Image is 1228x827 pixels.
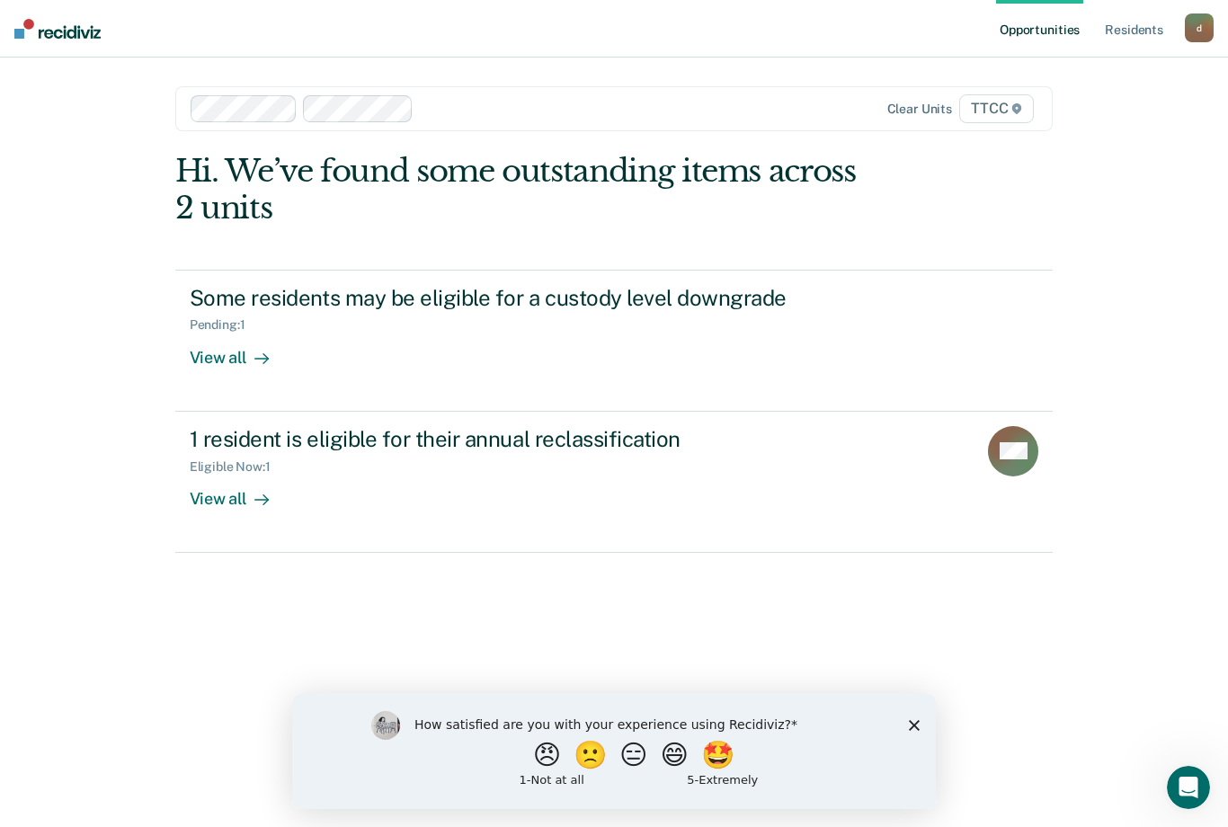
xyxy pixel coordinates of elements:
[175,270,1054,412] a: Some residents may be eligible for a custody level downgradePending:1View all
[1185,13,1214,42] button: d
[14,19,101,39] img: Recidiviz
[175,412,1054,553] a: 1 resident is eligible for their annual reclassificationEligible Now:1View all
[190,426,821,452] div: 1 resident is eligible for their annual reclassification
[1167,766,1210,809] iframe: Intercom live chat
[190,459,285,475] div: Eligible Now : 1
[190,333,290,368] div: View all
[190,285,821,311] div: Some residents may be eligible for a custody level downgrade
[190,317,260,333] div: Pending : 1
[175,153,877,227] div: Hi. We’ve found some outstanding items across 2 units
[190,474,290,509] div: View all
[887,102,953,117] div: Clear units
[292,693,936,809] iframe: Survey by Kim from Recidiviz
[959,94,1034,123] span: TTCC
